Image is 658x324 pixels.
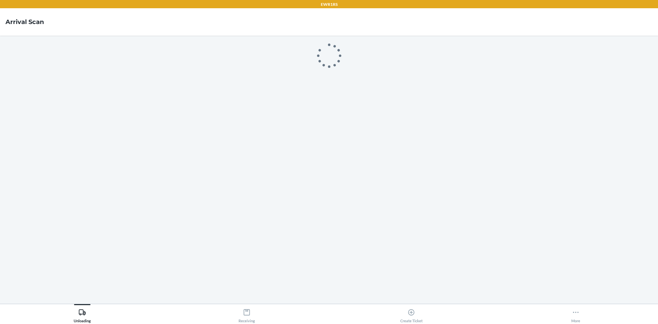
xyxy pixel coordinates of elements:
[164,304,329,323] button: Receiving
[493,304,658,323] button: More
[239,306,255,323] div: Receiving
[571,306,580,323] div: More
[74,306,91,323] div: Unloading
[5,17,44,26] h4: Arrival Scan
[400,306,423,323] div: Create Ticket
[321,1,338,8] p: EWR1RS
[329,304,493,323] button: Create Ticket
